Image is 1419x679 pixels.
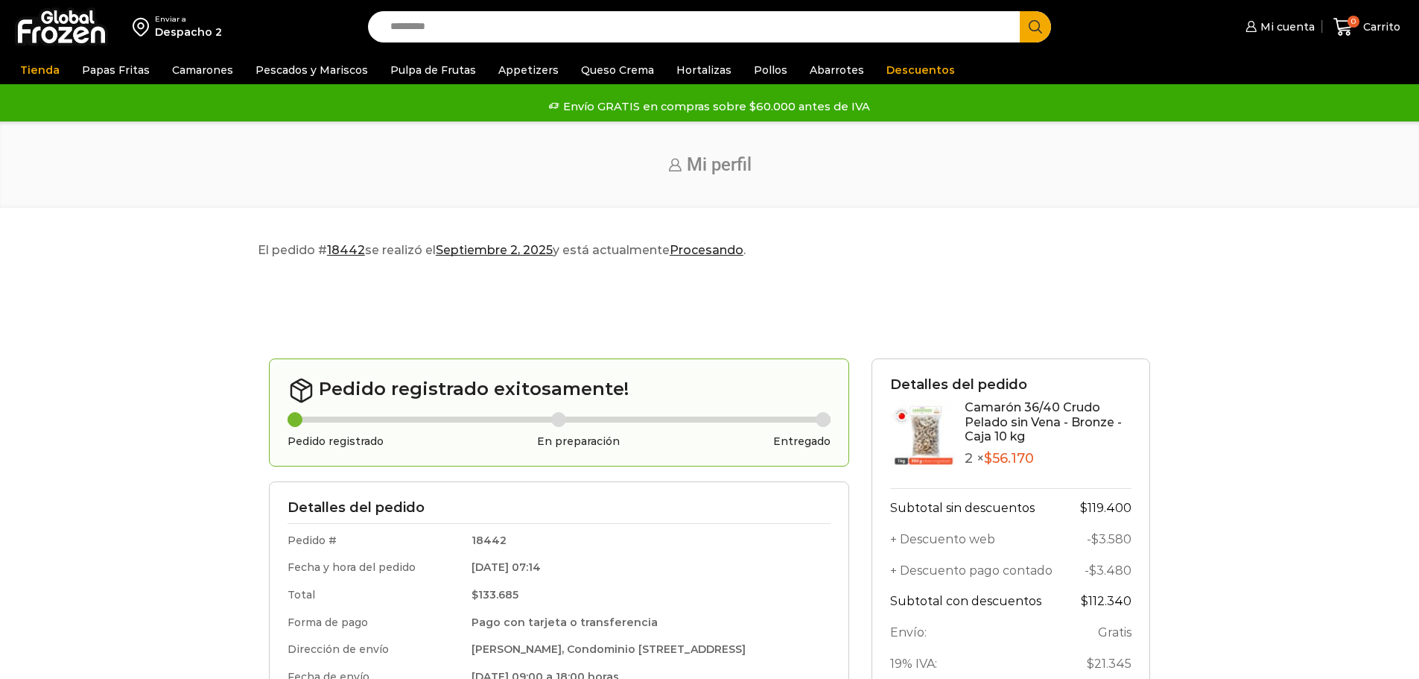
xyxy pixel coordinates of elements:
[1257,19,1315,34] span: Mi cuenta
[890,586,1066,617] th: Subtotal con descuentos
[1080,501,1088,515] span: $
[746,56,795,84] a: Pollos
[670,243,743,257] mark: Procesando
[1091,532,1099,546] span: $
[574,56,661,84] a: Queso Crema
[984,450,992,467] span: $
[288,500,831,517] h3: Detalles del pedido
[1242,12,1315,42] a: Mi cuenta
[1020,11,1051,42] button: Search button
[155,25,222,40] div: Despacho 2
[288,609,464,637] td: Forma de pago
[890,377,1131,394] h3: Detalles del pedido
[890,555,1066,586] th: + Descuento pago contado
[464,523,831,554] td: 18442
[687,154,752,175] span: Mi perfil
[1066,617,1131,648] td: Gratis
[133,14,155,40] img: address-field-icon.svg
[74,56,157,84] a: Papas Fritas
[537,435,620,448] h3: En preparación
[288,377,831,404] h2: Pedido registrado exitosamente!
[472,588,478,601] span: $
[464,554,831,581] td: [DATE] 07:14
[1087,657,1094,671] span: $
[258,241,1161,260] p: El pedido # se realizó el y está actualmente .
[288,523,464,554] td: Pedido #
[464,636,831,663] td: [PERSON_NAME], Condominio [STREET_ADDRESS]
[965,451,1131,467] p: 2 ×
[288,554,464,581] td: Fecha y hora del pedido
[773,435,831,448] h3: Entregado
[155,14,222,25] div: Enviar a
[1066,555,1131,586] td: -
[288,636,464,663] td: Dirección de envío
[1330,10,1404,45] a: 0 Carrito
[1081,594,1088,608] span: $
[1081,594,1131,608] bdi: 112.340
[1087,657,1131,671] span: 21.345
[464,609,831,637] td: Pago con tarjeta o transferencia
[1089,563,1096,578] span: $
[890,523,1066,555] th: + Descuento web
[1080,501,1131,515] bdi: 119.400
[669,56,739,84] a: Hortalizas
[1359,19,1400,34] span: Carrito
[1066,523,1131,555] td: -
[1347,16,1359,28] span: 0
[491,56,566,84] a: Appetizers
[288,581,464,609] td: Total
[327,243,365,257] mark: 18442
[890,488,1066,523] th: Subtotal sin descuentos
[13,56,67,84] a: Tienda
[879,56,962,84] a: Descuentos
[1091,532,1131,546] bdi: 3.580
[288,435,384,448] h3: Pedido registrado
[890,617,1066,648] th: Envío:
[802,56,872,84] a: Abarrotes
[165,56,241,84] a: Camarones
[984,450,1034,467] bdi: 56.170
[1089,563,1131,578] bdi: 3.480
[383,56,483,84] a: Pulpa de Frutas
[965,400,1122,443] a: Camarón 36/40 Crudo Pelado sin Vena - Bronze - Caja 10 kg
[248,56,375,84] a: Pescados y Mariscos
[472,588,518,601] bdi: 133.685
[436,243,553,257] mark: Septiembre 2, 2025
